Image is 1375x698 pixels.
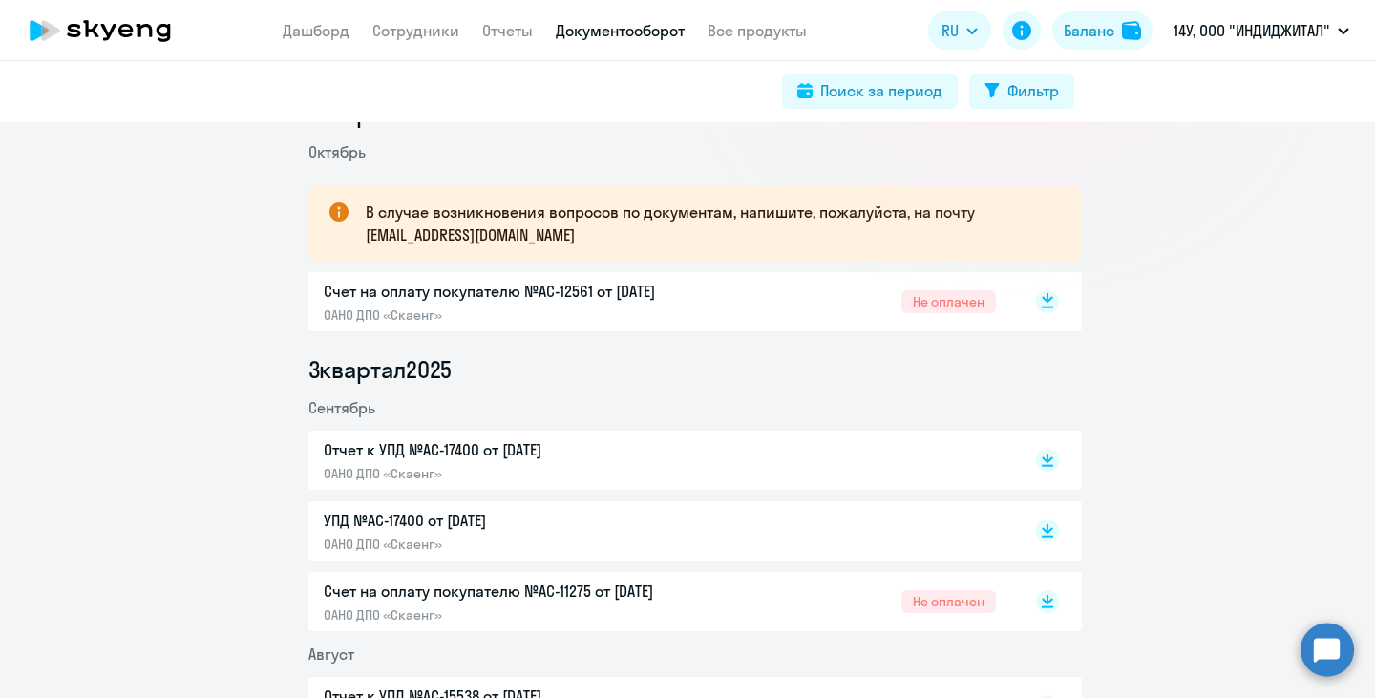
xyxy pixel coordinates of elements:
button: Балансbalance [1052,11,1153,50]
button: Поиск за период [782,74,958,109]
a: Отчеты [482,21,533,40]
div: Баланс [1064,19,1114,42]
p: 14У, ООО "ИНДИДЖИТАЛ" [1174,19,1330,42]
p: ОАНО ДПО «Скаенг» [324,536,725,553]
button: Фильтр [969,74,1074,109]
button: 14У, ООО "ИНДИДЖИТАЛ" [1164,8,1359,53]
p: Отчет к УПД №AC-17400 от [DATE] [324,438,725,461]
a: УПД №AC-17400 от [DATE]ОАНО ДПО «Скаенг» [324,509,996,553]
a: Отчет к УПД №AC-17400 от [DATE]ОАНО ДПО «Скаенг» [324,438,996,482]
p: Счет на оплату покупателю №AC-11275 от [DATE] [324,580,725,603]
a: Дашборд [283,21,349,40]
span: Не оплачен [901,290,996,313]
p: Счет на оплату покупателю №AC-12561 от [DATE] [324,280,725,303]
a: Все продукты [708,21,807,40]
span: Октябрь [308,142,366,161]
button: RU [928,11,991,50]
li: 3 квартал 2025 [308,354,1082,385]
img: balance [1122,21,1141,40]
p: ОАНО ДПО «Скаенг» [324,606,725,624]
a: Документооборот [556,21,685,40]
span: RU [941,19,959,42]
a: Счет на оплату покупателю №AC-11275 от [DATE]ОАНО ДПО «Скаенг»Не оплачен [324,580,996,624]
div: Фильтр [1007,79,1059,102]
a: Сотрудники [372,21,459,40]
p: В случае возникновения вопросов по документам, напишите, пожалуйста, на почту [EMAIL_ADDRESS][DOM... [366,201,1047,246]
p: ОАНО ДПО «Скаенг» [324,465,725,482]
p: УПД №AC-17400 от [DATE] [324,509,725,532]
a: Счет на оплату покупателю №AC-12561 от [DATE]ОАНО ДПО «Скаенг»Не оплачен [324,280,996,324]
span: Сентябрь [308,398,375,417]
div: Поиск за период [820,79,942,102]
span: Август [308,645,354,664]
span: Не оплачен [901,590,996,613]
p: ОАНО ДПО «Скаенг» [324,307,725,324]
